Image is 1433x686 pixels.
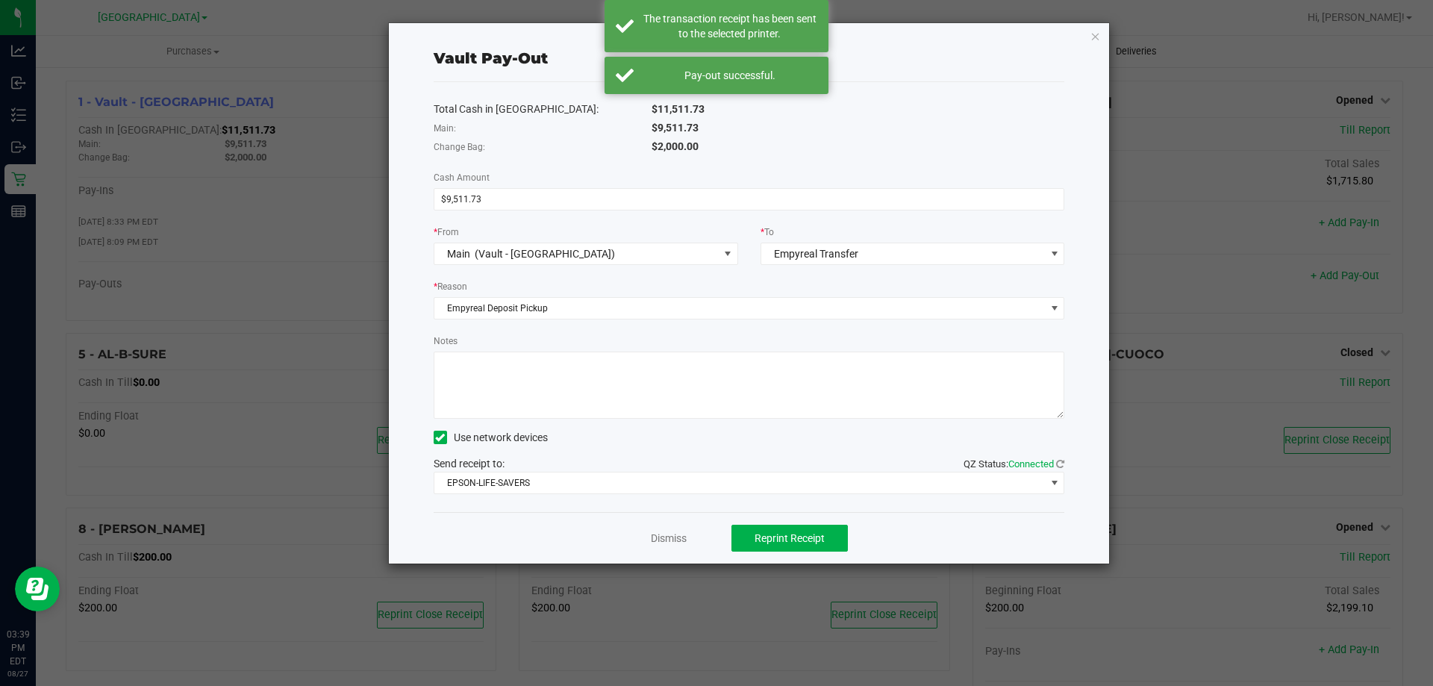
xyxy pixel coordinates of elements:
span: Change Bag: [434,142,485,152]
button: Reprint Receipt [731,525,848,552]
span: Main [447,248,470,260]
span: EPSON-LIFE-SAVERS [434,473,1046,493]
span: Main: [434,123,456,134]
label: Reason [434,280,467,293]
span: Empyreal Deposit Pickup [434,298,1046,319]
a: Dismiss [651,531,687,546]
label: Notes [434,334,458,348]
span: Reprint Receipt [755,532,825,544]
label: From [434,225,459,239]
span: (Vault - [GEOGRAPHIC_DATA]) [475,248,615,260]
div: Vault Pay-Out [434,47,548,69]
div: The transaction receipt has been sent to the selected printer. [642,11,817,41]
label: Use network devices [434,430,548,446]
span: Empyreal Transfer [774,248,858,260]
iframe: Resource center [15,567,60,611]
span: Send receipt to: [434,458,505,470]
span: Cash Amount [434,172,490,183]
span: QZ Status: [964,458,1064,470]
label: To [761,225,774,239]
span: $9,511.73 [652,122,699,134]
div: Pay-out successful. [642,68,817,83]
span: $11,511.73 [652,103,705,115]
span: Connected [1008,458,1054,470]
span: Total Cash in [GEOGRAPHIC_DATA]: [434,103,599,115]
span: $2,000.00 [652,140,699,152]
